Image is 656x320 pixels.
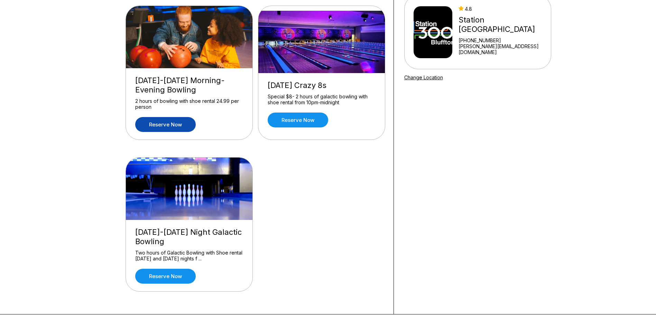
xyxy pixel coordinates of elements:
div: Two hours of Galactic Bowling with Shoe rental [DATE] and [DATE] nights f ... [135,250,243,262]
div: 2 hours of bowling with shoe rental 24.99 per person [135,98,243,110]
img: Thursday Crazy 8s [258,11,386,73]
a: Reserve now [268,113,328,127]
div: [DATE]-[DATE] Night Galactic Bowling [135,228,243,246]
img: Station 300 Bluffton [414,6,453,58]
div: [DATE]-[DATE] Morning-Evening Bowling [135,76,243,95]
div: [PHONE_NUMBER] [459,37,548,43]
img: Friday-Saturday Night Galactic Bowling [126,158,253,220]
div: 4.8 [459,6,548,12]
a: Change Location [404,74,443,80]
div: Special $8- 2 hours of galactic bowling with shoe rental from 10pm-midnight [268,94,376,106]
img: Friday-Sunday Morning-Evening Bowling [126,6,253,68]
a: [PERSON_NAME][EMAIL_ADDRESS][DOMAIN_NAME] [459,43,548,55]
a: Reserve now [135,117,196,132]
div: Station [GEOGRAPHIC_DATA] [459,15,548,34]
a: Reserve now [135,269,196,284]
div: [DATE] Crazy 8s [268,81,376,90]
